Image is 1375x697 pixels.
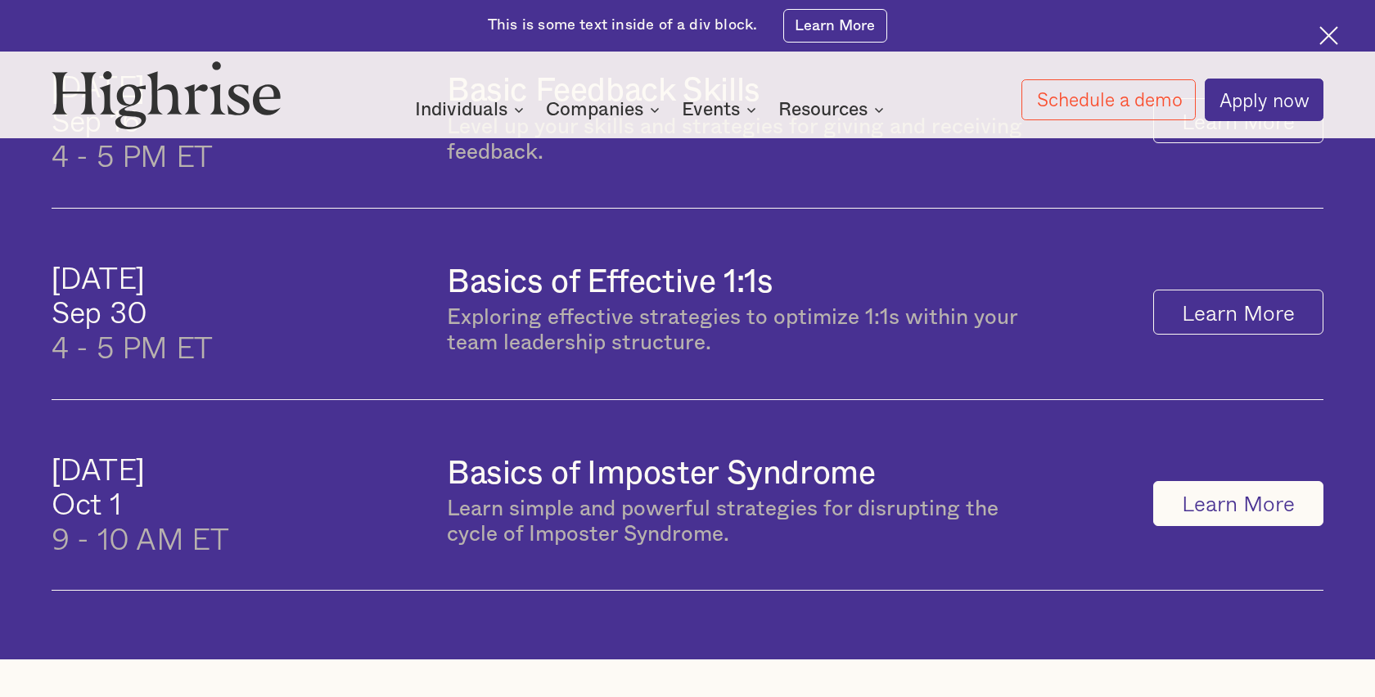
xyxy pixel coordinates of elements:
[1153,481,1323,526] a: Learn More
[1153,290,1323,335] a: Learn More
[1205,79,1323,120] a: Apply now
[1319,26,1338,45] img: Cross icon
[52,330,213,365] div: 4 - 5 PM ET
[52,486,101,521] div: Oct
[682,100,761,119] div: Events
[447,264,773,302] h3: Basics of Effective 1:1s
[447,305,1033,356] div: Exploring effective strategies to optimize 1:1s within your team leadership structure.
[447,456,875,493] h3: Basics of Imposter Syndrome
[546,100,665,119] div: Companies
[415,100,529,119] div: Individuals
[488,16,757,36] div: This is some text inside of a div block.
[110,486,122,521] div: 1
[415,100,507,119] div: Individuals
[778,100,889,119] div: Resources
[447,497,1033,547] div: Learn simple and powerful strategies for disrupting the cycle of Imposter Syndrome.
[783,9,887,42] a: Learn More
[447,115,1033,165] div: Level up your skills and strategies for giving and receiving feedback.
[682,100,740,119] div: Events
[52,521,229,556] div: 9 - 10 AM ET
[546,100,643,119] div: Companies
[778,100,868,119] div: Resources
[52,61,282,130] img: Highrise logo
[1021,79,1196,121] a: Schedule a demo
[52,260,213,295] div: [DATE]
[52,452,229,487] div: [DATE]
[110,295,147,330] div: 30
[52,138,213,173] div: 4 - 5 PM ET
[52,295,101,330] div: Sep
